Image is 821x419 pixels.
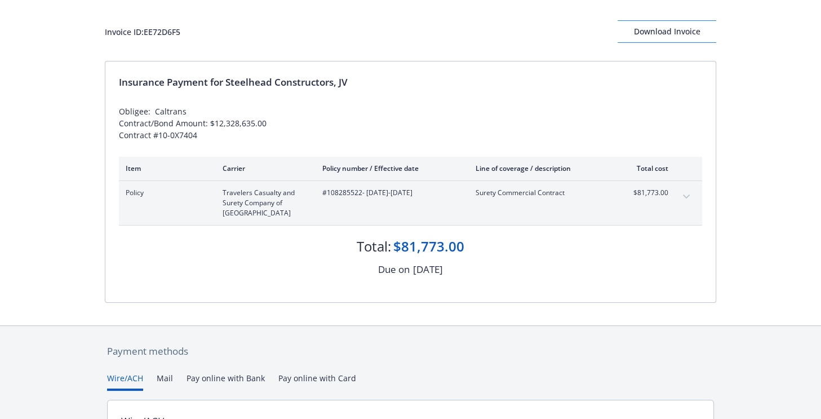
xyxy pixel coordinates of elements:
[413,262,443,277] div: [DATE]
[677,188,695,206] button: expand content
[626,188,668,198] span: $81,773.00
[223,188,304,218] span: Travelers Casualty and Surety Company of [GEOGRAPHIC_DATA]
[126,188,205,198] span: Policy
[278,372,356,391] button: Pay online with Card
[626,164,668,173] div: Total cost
[126,164,205,173] div: Item
[378,262,410,277] div: Due on
[357,237,391,256] div: Total:
[393,237,464,256] div: $81,773.00
[476,188,608,198] span: Surety Commercial Contract
[618,20,716,43] button: Download Invoice
[119,75,702,90] div: Insurance Payment for Steelhead Constructors, JV
[119,105,702,141] div: Obligee: Caltrans Contract/Bond Amount: $12,328,635.00 Contract #10-0X7404
[119,181,702,225] div: PolicyTravelers Casualty and Surety Company of [GEOGRAPHIC_DATA]#108285522- [DATE]-[DATE]Surety C...
[476,164,608,173] div: Line of coverage / description
[618,21,716,42] div: Download Invoice
[322,164,458,173] div: Policy number / Effective date
[105,26,180,38] div: Invoice ID: EE72D6F5
[322,188,458,198] span: #108285522 - [DATE]-[DATE]
[187,372,265,391] button: Pay online with Bank
[157,372,173,391] button: Mail
[107,344,714,359] div: Payment methods
[107,372,143,391] button: Wire/ACH
[223,164,304,173] div: Carrier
